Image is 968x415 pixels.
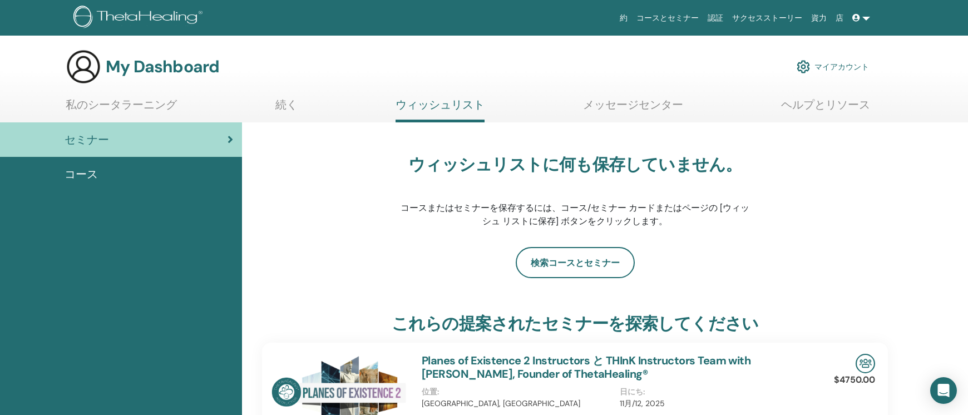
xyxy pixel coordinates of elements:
[422,398,613,409] p: [GEOGRAPHIC_DATA], [GEOGRAPHIC_DATA]
[65,166,98,182] span: コース
[703,8,728,28] a: 認証
[797,57,810,76] img: cog.svg
[73,6,206,31] img: logo.png
[275,98,298,120] a: 続く
[106,57,219,77] h3: My Dashboard
[65,131,109,148] span: セミナー
[615,8,632,28] a: 約
[620,386,811,398] p: 日にち :
[392,314,758,334] h3: これらの提案されたセミナーを探索してください
[930,377,957,404] div: Open Intercom Messenger
[632,8,703,28] a: コースとセミナー
[583,98,683,120] a: メッセージセンター
[620,398,811,409] p: 11月/12, 2025
[807,8,831,28] a: 資力
[400,201,750,228] p: コースまたはセミナーを保存するには、コース/セミナー カードまたはページの [ウィッシュ リストに保存] ボタンをクリックします。
[781,98,870,120] a: ヘルプとリソース
[396,98,485,122] a: ウィッシュリスト
[831,8,848,28] a: 店
[856,354,875,373] img: In-Person Seminar
[834,373,875,387] p: $4750.00
[400,155,750,175] h3: ウィッシュリストに何も保存していません。
[422,353,750,381] a: Planes of Existence 2 Instructors と THInK Instructors Team with [PERSON_NAME], Founder of ThetaHe...
[516,247,635,278] a: 検索コースとセミナー
[66,49,101,85] img: generic-user-icon.jpg
[797,55,869,79] a: マイアカウント
[422,386,613,398] p: 位置 :
[728,8,807,28] a: サクセスストーリー
[66,98,177,120] a: 私のシータラーニング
